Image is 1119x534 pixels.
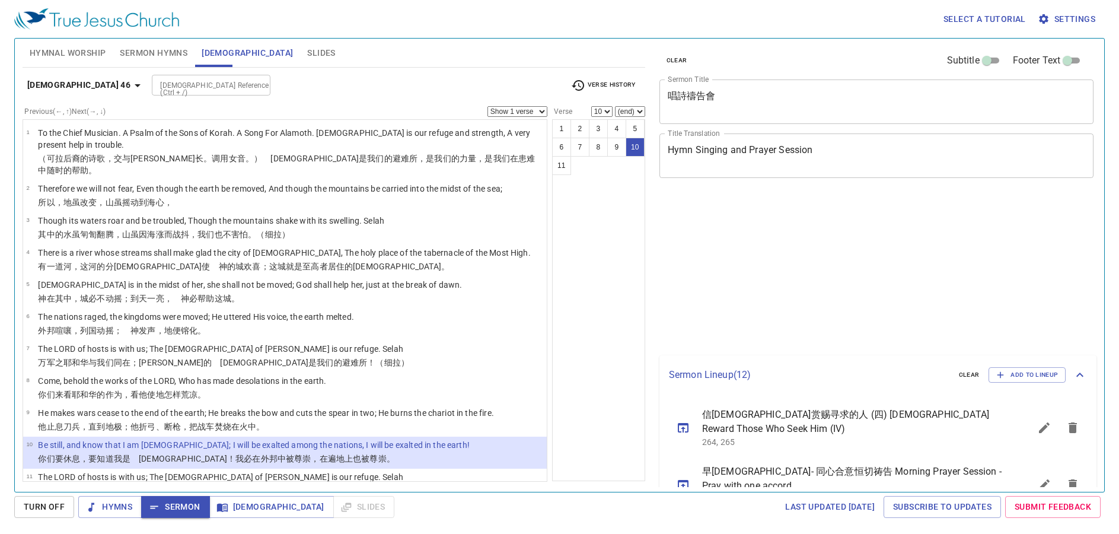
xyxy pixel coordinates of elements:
button: [DEMOGRAPHIC_DATA] [209,496,334,518]
wh5833: 。 [88,166,97,175]
wh4131: 到海 [139,198,173,207]
p: 所以，地 [38,196,502,208]
button: 11 [552,156,571,175]
wh6635: 之耶和华 [55,358,409,367]
p: There is a river whose streams shall make glad the city of [DEMOGRAPHIC_DATA], The holy place of ... [38,247,530,259]
p: Therefore we will not fear, Even though the earth be removed, And though the mountains be carried... [38,183,502,195]
button: 2 [570,119,589,138]
p: The LORD of hosts is with us; The [DEMOGRAPHIC_DATA] of [PERSON_NAME] is our refuge. Selah [38,343,409,355]
wh776: 虽改变 [72,198,173,207]
p: 外邦 [38,325,353,336]
wh6388: 的分[DEMOGRAPHIC_DATA]使 神 [97,262,449,271]
wh1346: 而战抖 [164,230,290,239]
span: Submit Feedback [1015,500,1091,514]
wh1993: 翻腾 [97,230,290,239]
div: Sermon Lineup(12)clearAdd to Lineup [659,355,1096,395]
wh1121: 的诗歌 [38,154,535,175]
wh4421: ，直到地 [80,422,264,431]
wh776: 怎样荒凉 [164,390,206,399]
wh7892: ，交与[PERSON_NAME]长 [38,154,535,175]
span: Turn Off [24,500,65,514]
wh4171: ，山 [97,198,172,207]
button: Verse History [564,77,642,94]
a: Subscribe to Updates [884,496,1001,518]
wh7311: 。 [387,454,395,463]
label: Verse [552,108,572,115]
img: True Jesus Church [14,8,179,30]
span: 10 [26,441,33,447]
span: 4 [26,249,29,255]
span: Hymns [88,500,132,514]
p: 264, 265 [702,436,1002,448]
wh3820: ， [164,198,173,207]
wh7503: ，要知道 [80,454,395,463]
span: 3 [26,217,29,223]
wh430: 的城 [227,262,449,271]
span: 5 [26,281,29,287]
button: 10 [626,138,645,157]
wh5414: 声 [147,326,206,335]
button: 7 [570,138,589,157]
p: Be still, and know that I am [DEMOGRAPHIC_DATA]; I will be exalted among the nations, I will be e... [38,439,470,451]
span: Sermon Hymns [120,46,187,61]
span: clear [667,55,687,66]
a: Last updated [DATE] [780,496,879,518]
button: 8 [589,138,608,157]
button: Settings [1035,8,1100,30]
wh784: 中。 [248,422,264,431]
wh3290: 的 [DEMOGRAPHIC_DATA] [203,358,409,367]
wh5826: 这城。 [215,294,240,303]
wh776: 便镕化 [173,326,206,335]
wh8313: 在火 [231,422,265,431]
p: Come, behold the works of the LORD, Who has made desolations in the earth. [38,375,326,387]
wh2372: 耶和华 [72,390,206,399]
wh7141: 后裔 [38,154,535,175]
wh5542: ） [282,230,290,239]
button: 9 [607,138,626,157]
wh2022: 虽因海涨 [130,230,290,239]
p: Sermon Lineup ( 12 ) [669,368,949,382]
wh5329: 。调用女音 [38,154,535,175]
wh1993: ，列国 [72,326,206,335]
span: Select a tutorial [943,12,1026,27]
button: Sermon [141,496,209,518]
wh4672: 帮助 [72,166,97,175]
wh7198: 、断 [156,422,265,431]
p: 他止息 [38,421,493,433]
wh4869: ！（细拉 [367,358,409,367]
span: Last updated [DATE] [785,500,875,514]
span: 11 [26,473,33,479]
wh7130: ，城必不动摇 [72,294,240,303]
span: 1 [26,129,29,135]
span: Settings [1040,12,1095,27]
wh: 枪 [173,422,265,431]
p: 神 [38,293,462,304]
p: [DEMOGRAPHIC_DATA] is in the midst of her, she shall not be moved; God shall help her, just at th... [38,279,462,291]
wh3068: 的作为 [97,390,206,399]
button: Turn Off [14,496,74,518]
textarea: 唱詩禱告會 [668,90,1086,113]
span: [DEMOGRAPHIC_DATA] [202,46,293,61]
p: （可拉 [38,152,543,176]
iframe: from-child [655,190,1008,351]
wh8055: ；这城就是至高者 [261,262,450,271]
wh8047: 。 [197,390,206,399]
span: 8 [26,377,29,383]
span: 早[DEMOGRAPHIC_DATA]- 同心合意恒切祷告 Morning Prayer Session - Pray with one accord [702,465,1002,493]
button: Hymns [78,496,142,518]
wh2022: 虽摇动 [114,198,173,207]
wh2595: ，把 [181,422,265,431]
span: Verse History [571,78,635,93]
wh1471: 中被尊崇 [278,454,395,463]
wh5892: 欢喜 [244,262,449,271]
wh1242: ， 神 [164,294,240,303]
button: 5 [626,119,645,138]
input: Type Bible Reference [155,78,247,92]
button: clear [659,53,694,68]
p: 你们来 [38,389,326,401]
wh7112: 战车 [197,422,264,431]
wh3220: 心 [156,198,173,207]
span: 2 [26,185,29,191]
span: 信[DEMOGRAPHIC_DATA]赏赐寻求的人 (四) [DEMOGRAPHIC_DATA] Reward Those Who Seek Him (IV) [702,408,1002,436]
wh7493: ，我们也不害怕 [189,230,290,239]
